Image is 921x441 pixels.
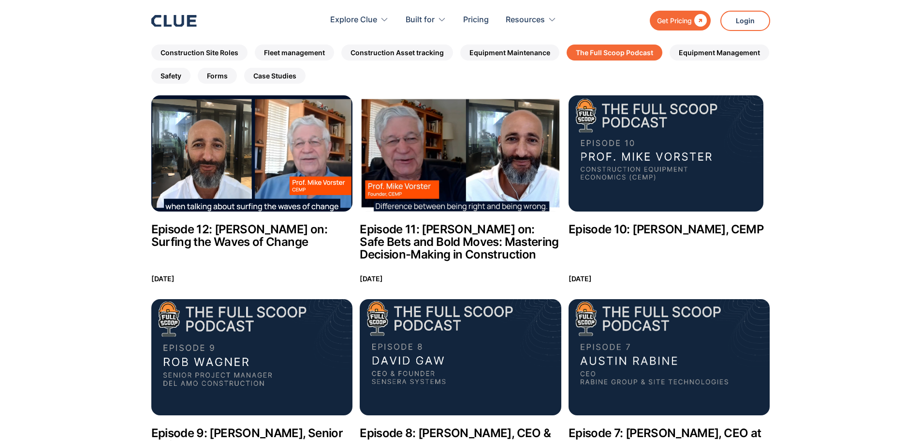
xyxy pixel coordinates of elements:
div:  [692,15,707,27]
p: [DATE] [151,273,175,285]
div: Explore Clue [330,5,389,35]
div: Explore Clue [330,5,377,35]
a: The Full Scoop Podcast [567,45,662,61]
p: [DATE] [360,273,383,285]
h2: Episode 12: [PERSON_NAME] on: Surfing the Waves of Change [151,223,353,248]
a: Pricing [463,5,489,35]
h2: Episode 11: [PERSON_NAME] on: Safe Bets and Bold Moves: Mastering Decision-Making in Construction [360,223,561,261]
h2: Episode 10: [PERSON_NAME], CEMP [569,223,763,236]
a: Episode 11: Prof. Mike Vorster on: Safe Bets and Bold Moves: Mastering Decision-Making in Constru... [360,95,561,285]
a: Login [720,11,770,31]
img: Episode 7: Austin Rabine, CEO at Rabine Group and SITE [569,299,770,415]
a: Construction Asset tracking [341,45,453,61]
a: Fleet management [255,45,334,61]
a: Episode 12: Prof. Mike Vorster on: Surfing the Waves of ChangeEpisode 12: [PERSON_NAME] on: Surfi... [151,95,353,285]
img: Episode 8: David Gaw, CEO & Founder at Sensera Systems [360,299,561,415]
div: Get Pricing [657,15,692,27]
div: Resources [506,5,556,35]
div: Built for [406,5,446,35]
img: Episode 12: Prof. Mike Vorster on: Surfing the Waves of Change [151,95,353,212]
div: Built for [406,5,435,35]
p: [DATE] [569,273,592,285]
img: Episode 11: Prof. Mike Vorster on: Safe Bets and Bold Moves: Mastering Decision-Making in Constru... [360,95,561,212]
a: Equipment Maintenance [460,45,559,61]
a: Forms [198,68,237,84]
a: Episode 10: Professor Mike Vorster, CEMPEpisode 10: [PERSON_NAME], CEMP[DATE] [569,95,770,285]
img: Episode 9: Rob Wagner, Senior Project Manager at Del Amo Construction [151,299,353,415]
img: Episode 10: Professor Mike Vorster, CEMP [569,95,763,212]
a: Get Pricing [650,11,711,30]
a: Safety [151,68,190,84]
a: Equipment Management [670,45,769,61]
a: Case Studies [244,68,306,84]
div: Resources [506,5,545,35]
a: Construction Site Roles [151,45,248,61]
